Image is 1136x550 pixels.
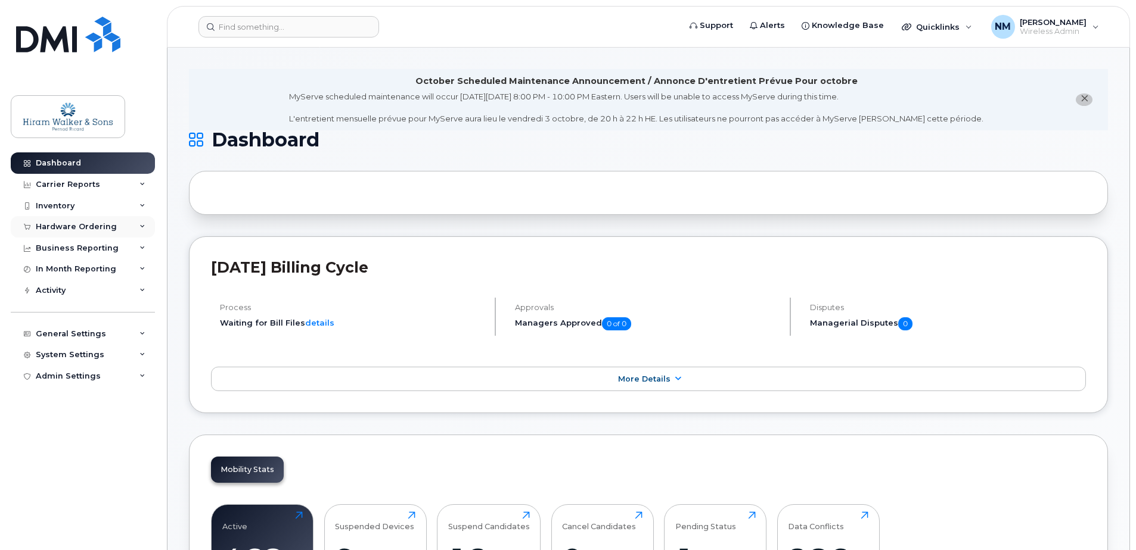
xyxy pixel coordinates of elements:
[898,317,912,330] span: 0
[335,511,414,531] div: Suspended Devices
[222,511,247,531] div: Active
[810,317,1086,330] h5: Managerial Disputes
[305,318,334,327] a: details
[618,374,671,383] span: More Details
[220,317,485,329] li: Waiting for Bill Files
[810,303,1086,312] h4: Disputes
[675,511,736,531] div: Pending Status
[515,317,780,330] h5: Managers Approved
[212,131,319,149] span: Dashboard
[515,303,780,312] h4: Approvals
[220,303,485,312] h4: Process
[211,258,1086,276] h2: [DATE] Billing Cycle
[448,511,530,531] div: Suspend Candidates
[562,511,636,531] div: Cancel Candidates
[415,75,858,87] div: October Scheduled Maintenance Announcement / Annonce D'entretient Prévue Pour octobre
[1076,93,1092,106] button: close notification
[289,91,983,124] div: MyServe scheduled maintenance will occur [DATE][DATE] 8:00 PM - 10:00 PM Eastern. Users will be u...
[788,511,844,531] div: Data Conflicts
[602,317,631,330] span: 0 of 0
